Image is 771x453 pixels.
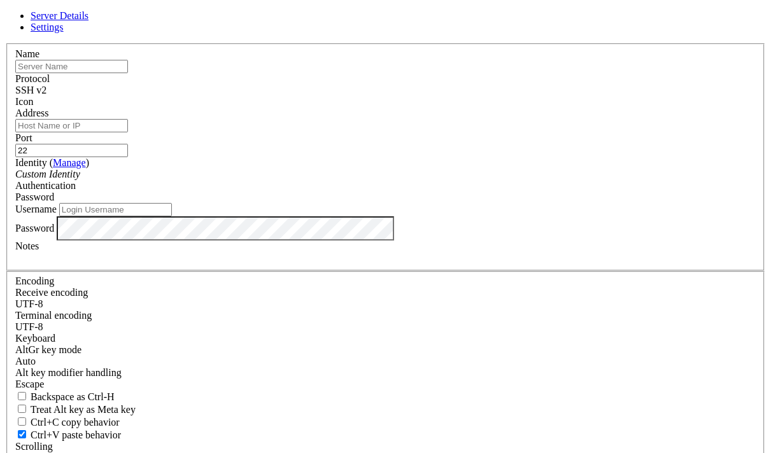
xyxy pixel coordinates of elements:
[18,430,26,438] input: Ctrl+V paste behavior
[15,85,756,96] div: SSH v2
[15,275,54,286] label: Encoding
[31,391,115,402] span: Backspace as Ctrl-H
[31,22,64,32] a: Settings
[31,417,120,428] span: Ctrl+C copy behavior
[15,60,128,73] input: Server Name
[15,379,44,389] span: Escape
[15,85,46,95] span: SSH v2
[15,222,54,233] label: Password
[15,404,136,415] label: Whether the Alt key acts as a Meta key or as a distinct Alt key.
[18,392,26,400] input: Backspace as Ctrl-H
[15,298,756,310] div: UTF-8
[15,192,54,202] span: Password
[50,157,89,168] span: ( )
[15,157,89,168] label: Identity
[15,48,39,59] label: Name
[15,180,76,191] label: Authentication
[18,405,26,413] input: Treat Alt key as Meta key
[15,310,92,321] label: The default terminal encoding. ISO-2022 enables character map translations (like graphics maps). ...
[15,356,36,366] span: Auto
[15,379,756,390] div: Escape
[15,132,32,143] label: Port
[15,73,50,84] label: Protocol
[31,429,121,440] span: Ctrl+V paste behavior
[31,10,88,21] a: Server Details
[15,204,57,214] label: Username
[15,144,128,157] input: Port Number
[15,298,43,309] span: UTF-8
[15,192,756,203] div: Password
[15,321,756,333] div: UTF-8
[15,169,80,179] i: Custom Identity
[15,356,756,367] div: Auto
[15,96,33,107] label: Icon
[15,321,43,332] span: UTF-8
[15,417,120,428] label: Ctrl-C copies if true, send ^C to host if false. Ctrl-Shift-C sends ^C to host if true, copies if...
[31,404,136,415] span: Treat Alt key as Meta key
[15,333,55,344] label: Keyboard
[15,344,81,355] label: Set the expected encoding for data received from the host. If the encodings do not match, visual ...
[15,119,128,132] input: Host Name or IP
[15,391,115,402] label: If true, the backspace should send BS ('\x08', aka ^H). Otherwise the backspace key should send '...
[59,203,172,216] input: Login Username
[53,157,86,168] a: Manage
[15,367,122,378] label: Controls how the Alt key is handled. Escape: Send an ESC prefix. 8-Bit: Add 128 to the typed char...
[18,417,26,426] input: Ctrl+C copy behavior
[15,169,756,180] div: Custom Identity
[15,429,121,440] label: Ctrl+V pastes if true, sends ^V to host if false. Ctrl+Shift+V sends ^V to host if true, pastes i...
[15,441,53,452] label: Scrolling
[15,287,88,298] label: Set the expected encoding for data received from the host. If the encodings do not match, visual ...
[15,108,48,118] label: Address
[15,240,39,251] label: Notes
